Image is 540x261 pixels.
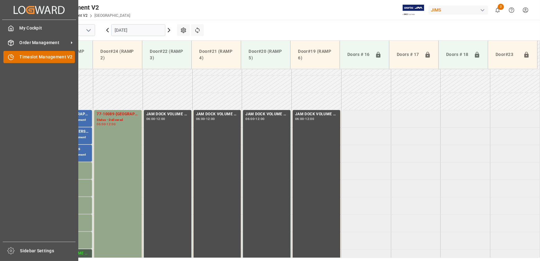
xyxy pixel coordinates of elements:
a: Timeslot Management V2 [3,51,75,63]
div: Doors # 18 [444,49,471,61]
a: My Cockpit [3,22,75,34]
div: Door#24 (RAMP 2) [98,46,137,64]
div: 12:00 [107,123,116,126]
div: JAM DOCK VOLUME CONTROL [245,111,288,117]
div: 12:00 [305,117,314,120]
div: 06:00 [97,123,106,126]
div: - [205,117,206,120]
div: Door#20 (RAMP 5) [246,46,285,64]
div: - [254,117,255,120]
div: 12:00 [206,117,215,120]
span: 2 [498,4,504,10]
div: Door#21 (RAMP 4) [197,46,236,64]
div: 12:00 [256,117,265,120]
div: Door#22 (RAMP 3) [147,46,186,64]
div: Doors # 17 [394,49,422,61]
div: Door#23 [493,49,521,61]
div: JAM DOCK VOLUME CONTROL [295,111,338,117]
button: show 2 new notifications [491,3,505,17]
span: Timeslot Management V2 [20,54,75,60]
button: Help Center [505,3,519,17]
div: JAM DOCK VOLUME CONTROL [196,111,239,117]
button: open menu [84,25,93,35]
div: Timeslot Management V2 [27,3,130,12]
div: 77-10089-[GEOGRAPHIC_DATA] [97,111,139,117]
div: 06:00 [196,117,205,120]
div: JIMS [428,6,488,15]
input: DD.MM.YYYY [111,24,165,36]
div: Status - Delivered [97,117,139,123]
button: JIMS [428,4,491,16]
div: 06:00 [245,117,254,120]
div: 12:00 [156,117,165,120]
div: JAM DOCK VOLUME CONTROL [146,111,189,117]
span: Order Management [20,39,69,46]
div: - [304,117,305,120]
span: My Cockpit [20,25,75,31]
div: Doors # 16 [345,49,373,61]
div: Door#19 (RAMP 6) [295,46,335,64]
div: 06:00 [146,117,155,120]
div: - [155,117,156,120]
img: Exertis%20JAM%20-%20Email%20Logo.jpg_1722504956.jpg [403,5,424,16]
div: 06:00 [295,117,304,120]
span: Sidebar Settings [20,248,76,254]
